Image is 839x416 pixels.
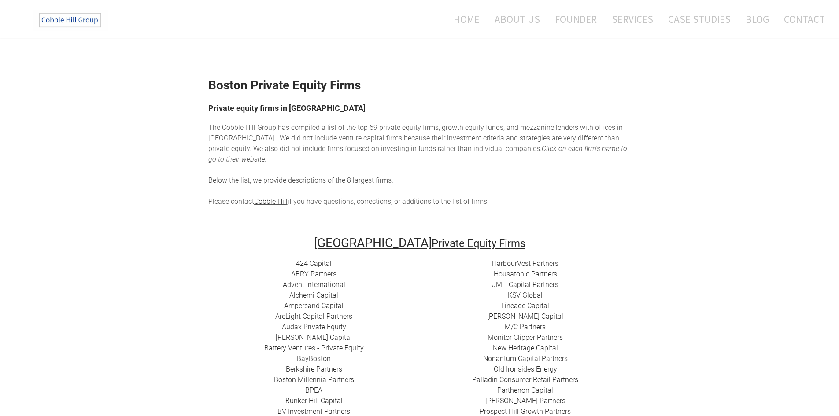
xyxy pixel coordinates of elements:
[314,236,432,250] font: [GEOGRAPHIC_DATA]
[777,7,825,31] a: Contact
[283,280,345,289] a: Advent International
[274,376,354,384] a: Boston Millennia Partners
[286,365,342,373] a: Berkshire Partners
[282,323,346,331] a: Audax Private Equity
[440,7,486,31] a: Home
[254,197,288,206] a: Cobble Hill
[284,302,344,310] a: ​Ampersand Capital
[505,323,546,331] a: ​M/C Partners
[208,144,627,163] em: Click on each firm's name to go to their website.
[208,197,489,206] span: Please contact if you have questions, corrections, or additions to the list of firms.
[501,302,549,310] a: Lineage Capital
[291,270,336,278] a: ​ABRY Partners
[208,103,366,113] font: Private equity firms in [GEOGRAPHIC_DATA]
[472,376,578,384] a: Palladin Consumer Retail Partners
[208,123,348,132] span: The Cobble Hill Group has compiled a list of t
[277,407,350,416] a: BV Investment Partners
[275,312,352,320] a: ​ArcLight Capital Partners
[662,7,737,31] a: Case Studies
[508,291,543,299] a: ​KSV Global
[493,344,558,352] a: New Heritage Capital
[485,397,565,405] a: ​[PERSON_NAME] Partners
[264,344,364,352] a: Battery Ventures - Private Equity
[480,407,571,416] a: Prospect Hill Growth Partners
[208,122,631,207] div: he top 69 private equity firms, growth equity funds, and mezzanine lenders with offices in [GEOGR...
[488,7,547,31] a: About Us
[432,237,525,250] font: Private Equity Firms
[276,333,352,342] a: [PERSON_NAME] Capital
[297,354,331,363] a: BayBoston
[483,354,568,363] a: Nonantum Capital Partners
[208,134,619,153] span: enture capital firms because their investment criteria and strategies are very different than pri...
[497,386,553,394] a: ​Parthenon Capital
[739,7,776,31] a: Blog
[492,259,558,268] a: HarbourVest Partners
[33,9,108,31] img: The Cobble Hill Group LLC
[305,386,322,394] a: BPEA
[492,280,558,289] a: ​JMH Capital Partners
[494,365,557,373] a: ​Old Ironsides Energy
[605,7,660,31] a: Services
[548,7,603,31] a: Founder
[487,312,563,320] a: [PERSON_NAME] Capital
[289,291,338,299] a: Alchemi Capital
[296,259,332,268] a: 424 Capital
[208,78,361,92] strong: Boston Private Equity Firms
[488,333,563,342] a: ​Monitor Clipper Partners
[494,270,557,278] a: Housatonic Partners
[285,397,343,405] a: ​Bunker Hill Capital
